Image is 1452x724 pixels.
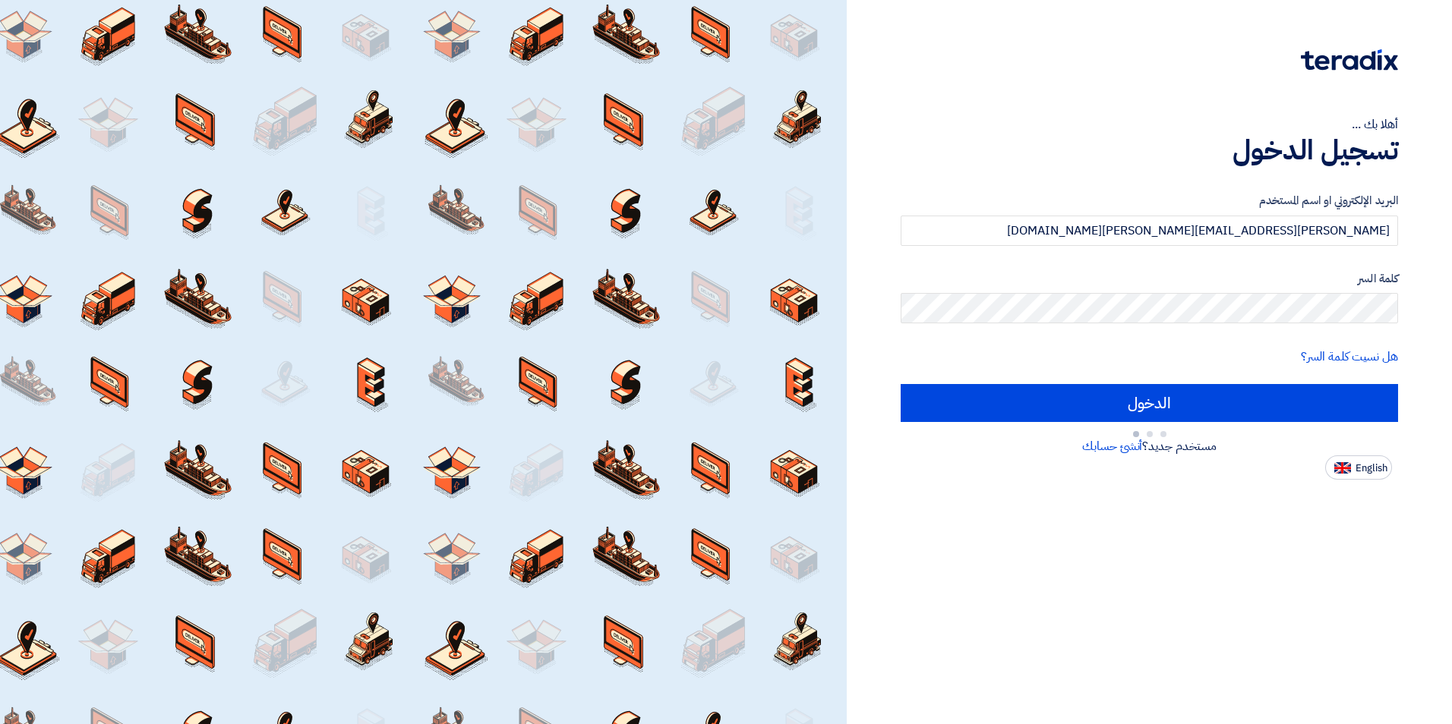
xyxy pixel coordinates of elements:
div: مستخدم جديد؟ [901,437,1398,455]
a: أنشئ حسابك [1082,437,1142,455]
label: البريد الإلكتروني او اسم المستخدم [901,192,1398,209]
span: English [1356,463,1387,474]
input: الدخول [901,384,1398,422]
label: كلمة السر [901,270,1398,288]
img: en-US.png [1334,462,1351,474]
button: English [1325,455,1392,480]
h1: تسجيل الدخول [901,134,1398,167]
input: أدخل بريد العمل الإلكتروني او اسم المستخدم الخاص بك ... [901,216,1398,246]
img: Teradix logo [1301,49,1398,71]
a: هل نسيت كلمة السر؟ [1301,348,1398,366]
div: أهلا بك ... [901,115,1398,134]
